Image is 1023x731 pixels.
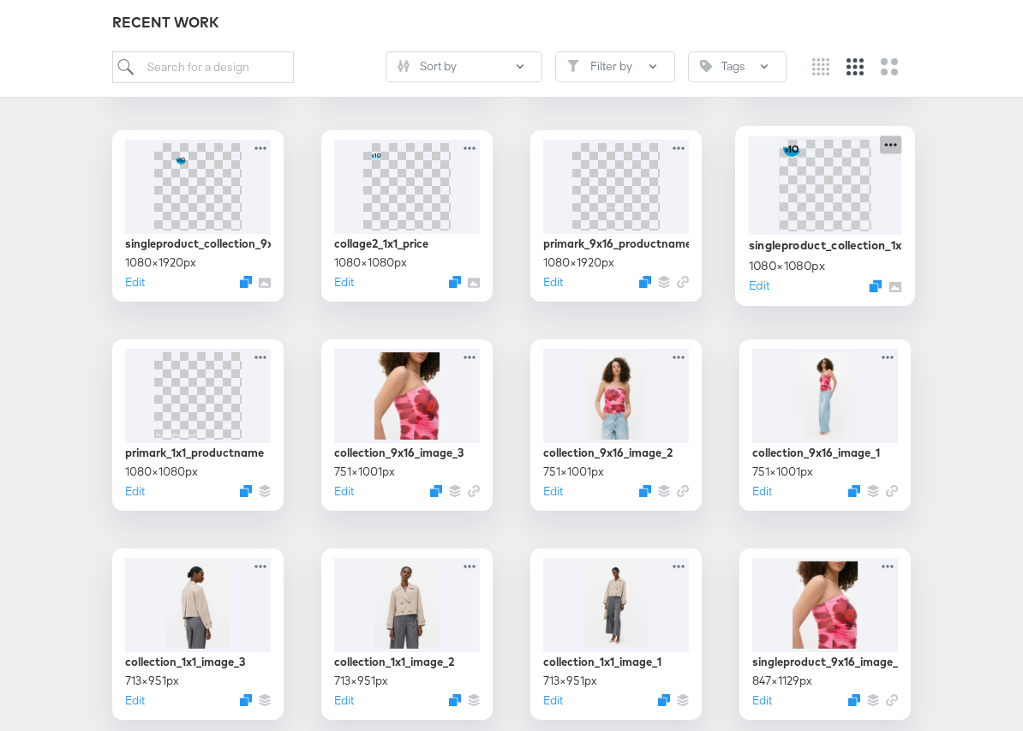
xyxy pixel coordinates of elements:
[555,51,675,82] button: FilterFilter by
[848,485,860,497] svg: Duplicate
[125,673,179,689] div: 713 × 951 px
[543,464,604,480] div: 751 × 1001 px
[700,60,712,72] svg: Tag
[543,483,563,500] button: Edit
[449,694,461,706] svg: Duplicate
[688,51,787,82] button: TagTags
[677,485,689,497] svg: Link
[449,276,461,288] svg: Duplicate
[677,276,689,288] svg: Link
[125,274,145,291] button: Edit
[881,58,898,75] svg: Large grid
[321,548,493,720] div: collection_1x1_image_2713×951pxEditDuplicate
[334,654,454,670] div: collection_1x1_image_2
[321,130,493,302] div: collage2_1x1_price1080×1080pxEditDuplicate
[468,485,480,497] svg: Link
[321,339,493,511] div: collection_9x16_image_3751×1001pxEditDuplicate
[658,694,670,706] svg: Duplicate
[530,130,702,302] div: primark_9x16_productname1080×1920pxEditDuplicate
[386,51,542,82] button: SlidersSort by
[112,130,284,302] div: singleproduct_collection_9x16_price1080×1920pxEditDuplicate
[530,548,702,720] div: collection_1x1_image_1713×951pxEditDuplicate
[739,548,911,720] div: singleproduct_9x16_image_3847×1129pxEditDuplicate
[886,485,898,497] svg: Link
[543,236,689,252] div: primark_9x16_productname
[749,257,825,273] div: 1080 × 1080 px
[847,58,864,75] svg: Medium grid
[812,58,829,75] svg: Small grid
[543,445,673,461] div: collection_9x16_image_2
[334,483,354,500] button: Edit
[334,692,354,709] button: Edit
[334,236,428,252] div: collage2_1x1_price
[125,464,198,480] div: 1080 × 1080 px
[543,274,563,291] button: Edit
[752,654,898,670] div: singleproduct_9x16_image_3
[752,464,813,480] div: 751 × 1001 px
[125,255,196,271] div: 1080 × 1920 px
[543,692,563,709] button: Edit
[112,548,284,720] div: collection_1x1_image_3713×951pxEditDuplicate
[112,13,911,33] div: RECENT WORK
[639,276,651,288] svg: Duplicate
[752,692,772,709] button: Edit
[739,339,911,511] div: collection_9x16_image_1751×1001pxEditDuplicate
[125,692,145,709] button: Edit
[543,255,614,271] div: 1080 × 1920 px
[430,485,442,497] svg: Duplicate
[752,445,880,461] div: collection_9x16_image_1
[112,339,284,511] div: primark_1x1_productname1080×1080pxEditDuplicate
[125,483,145,500] button: Edit
[543,673,597,689] div: 713 × 951 px
[752,673,812,689] div: 847 × 1129 px
[567,60,579,72] svg: Filter
[334,445,464,461] div: collection_9x16_image_3
[125,654,245,670] div: collection_1x1_image_3
[735,126,915,306] div: singleproduct_collection_1x1_price1080×1080pxEditDuplicate
[398,60,410,72] svg: Sliders
[530,339,702,511] div: collection_9x16_image_2751×1001pxEditDuplicate
[848,694,860,706] svg: Duplicate
[334,255,407,271] div: 1080 × 1080 px
[752,483,772,500] button: Edit
[869,279,882,292] svg: Duplicate
[543,654,661,670] div: collection_1x1_image_1
[240,276,252,288] svg: Duplicate
[749,237,902,253] div: singleproduct_collection_1x1_price
[240,694,252,706] svg: Duplicate
[112,51,294,83] input: Search for a design
[125,445,264,461] div: primark_1x1_productname
[334,673,388,689] div: 713 × 951 px
[639,485,651,497] svg: Duplicate
[125,236,271,252] div: singleproduct_collection_9x16_price
[749,277,769,293] button: Edit
[886,694,898,706] svg: Link
[334,464,395,480] div: 751 × 1001 px
[334,274,354,291] button: Edit
[240,485,252,497] svg: Duplicate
